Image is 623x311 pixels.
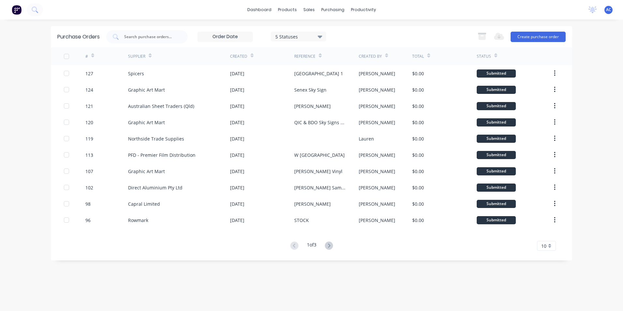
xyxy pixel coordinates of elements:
[294,103,331,110] div: [PERSON_NAME]
[128,70,144,77] div: Spicers
[511,32,566,42] button: Create purchase order
[477,53,491,59] div: Status
[359,217,395,224] div: [PERSON_NAME]
[128,152,196,158] div: PFD - Premier Film Distribution
[606,7,611,13] span: AC
[128,119,165,126] div: Graphic Art Mart
[412,119,424,126] div: $0.00
[294,70,343,77] div: [GEOGRAPHIC_DATA] 1
[412,70,424,77] div: $0.00
[477,135,516,143] div: Submitted
[412,86,424,93] div: $0.00
[85,168,93,175] div: 107
[128,200,160,207] div: Capral Limited
[85,152,93,158] div: 113
[230,53,247,59] div: Created
[85,135,93,142] div: 119
[128,53,145,59] div: Supplier
[477,151,516,159] div: Submitted
[198,32,253,42] input: Order Date
[85,86,93,93] div: 124
[230,152,244,158] div: [DATE]
[12,5,22,15] img: Factory
[359,184,395,191] div: [PERSON_NAME]
[294,152,345,158] div: W [GEOGRAPHIC_DATA]
[359,103,395,110] div: [PERSON_NAME]
[230,135,244,142] div: [DATE]
[359,53,382,59] div: Created By
[359,168,395,175] div: [PERSON_NAME]
[359,200,395,207] div: [PERSON_NAME]
[85,70,93,77] div: 127
[294,53,315,59] div: Reference
[477,86,516,94] div: Submitted
[477,216,516,224] div: Submitted
[359,135,374,142] div: Lauren
[412,53,424,59] div: Total
[477,184,516,192] div: Submitted
[230,86,244,93] div: [DATE]
[294,86,326,93] div: Senex Sky Sign
[412,184,424,191] div: $0.00
[307,241,316,251] div: 1 of 3
[412,200,424,207] div: $0.00
[85,119,93,126] div: 120
[294,184,345,191] div: [PERSON_NAME] Samples
[294,217,309,224] div: STOCK
[57,33,100,41] div: Purchase Orders
[230,200,244,207] div: [DATE]
[230,184,244,191] div: [DATE]
[412,217,424,224] div: $0.00
[412,103,424,110] div: $0.00
[275,33,322,40] div: 5 Statuses
[477,118,516,126] div: Submitted
[85,184,93,191] div: 102
[128,217,148,224] div: Rowmark
[123,34,178,40] input: Search purchase orders...
[294,168,342,175] div: [PERSON_NAME] Vinyl
[412,152,424,158] div: $0.00
[230,217,244,224] div: [DATE]
[359,152,395,158] div: [PERSON_NAME]
[85,217,91,224] div: 96
[128,184,182,191] div: Direct Aluminium Pty Ltd
[359,70,395,77] div: [PERSON_NAME]
[318,5,348,15] div: purchasing
[477,102,516,110] div: Submitted
[412,168,424,175] div: $0.00
[477,69,516,78] div: Submitted
[244,5,275,15] a: dashboard
[128,103,194,110] div: Australian Sheet Traders (Qld)
[300,5,318,15] div: sales
[85,53,88,59] div: #
[230,103,244,110] div: [DATE]
[275,5,300,15] div: products
[294,119,345,126] div: QIC & BDO Sky Signs (2nd set)
[412,135,424,142] div: $0.00
[359,119,395,126] div: [PERSON_NAME]
[85,103,93,110] div: 121
[128,86,165,93] div: Graphic Art Mart
[230,70,244,77] div: [DATE]
[477,167,516,175] div: Submitted
[128,135,184,142] div: Northside Trade Supplies
[477,200,516,208] div: Submitted
[128,168,165,175] div: Graphic Art Mart
[230,168,244,175] div: [DATE]
[294,200,331,207] div: [PERSON_NAME]
[541,243,546,249] span: 10
[359,86,395,93] div: [PERSON_NAME]
[348,5,379,15] div: productivity
[85,200,91,207] div: 98
[230,119,244,126] div: [DATE]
